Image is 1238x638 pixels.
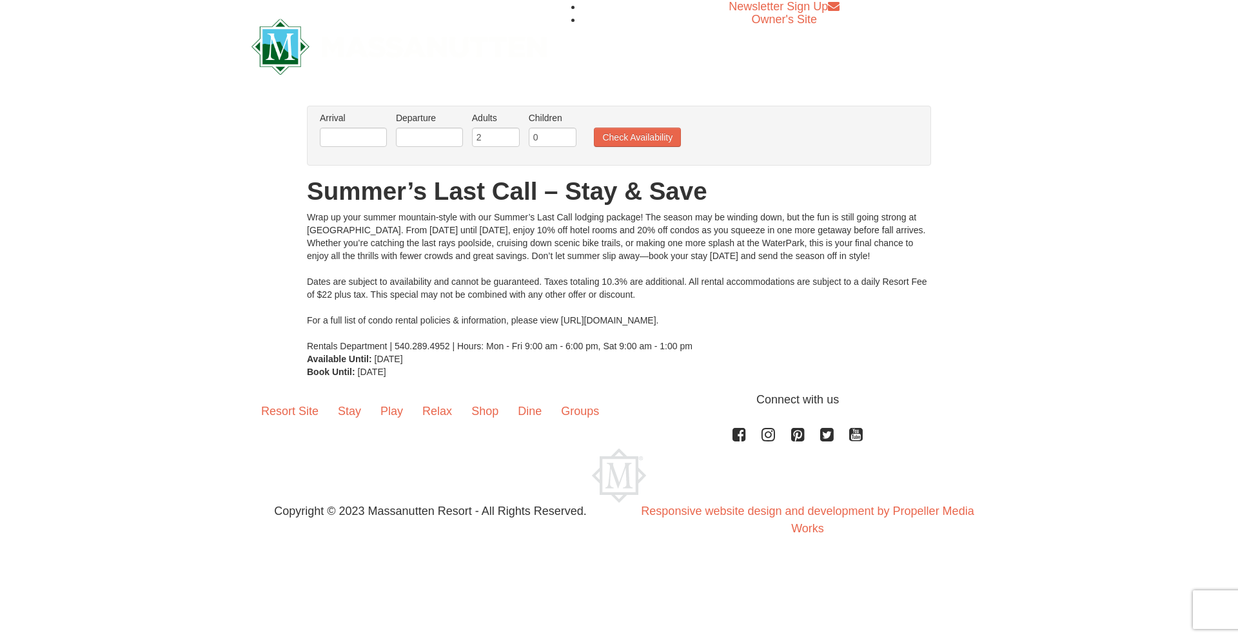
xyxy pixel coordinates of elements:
strong: Available Until: [307,354,372,364]
p: Connect with us [251,391,987,409]
img: Massanutten Resort Logo [592,449,646,503]
a: Owner's Site [752,13,817,26]
label: Departure [396,111,463,124]
img: Massanutten Resort Logo [251,19,547,75]
button: Check Availability [594,128,681,147]
p: Copyright © 2023 Massanutten Resort - All Rights Reserved. [242,503,619,520]
a: Dine [508,391,551,431]
div: Wrap up your summer mountain-style with our Summer’s Last Call lodging package! The season may be... [307,211,931,353]
span: [DATE] [358,367,386,377]
label: Children [529,111,576,124]
label: Adults [472,111,520,124]
label: Arrival [320,111,387,124]
h1: Summer’s Last Call – Stay & Save [307,179,931,204]
strong: Book Until: [307,367,355,377]
a: Play [371,391,413,431]
a: Groups [551,391,609,431]
a: Shop [462,391,508,431]
span: [DATE] [375,354,403,364]
a: Resort Site [251,391,328,431]
a: Massanutten Resort [251,30,547,60]
a: Responsive website design and development by Propeller Media Works [641,505,974,535]
a: Relax [413,391,462,431]
a: Stay [328,391,371,431]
